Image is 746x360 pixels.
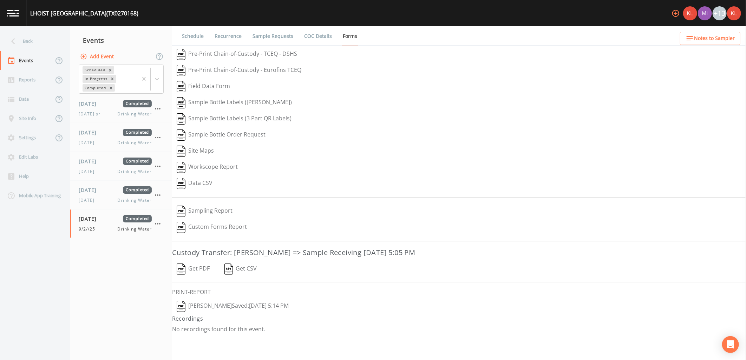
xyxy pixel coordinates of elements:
button: Site Maps [172,143,218,159]
img: svg%3e [177,97,185,108]
span: [DATE] [79,129,102,136]
button: Data CSV [172,175,217,192]
img: svg%3e [177,49,185,60]
span: [DATE] [79,100,102,107]
div: Remove Scheduled [106,66,114,74]
img: svg%3e [177,301,185,312]
button: [PERSON_NAME]Saved:[DATE] 5:14 PM [172,298,293,314]
img: 9c4450d90d3b8045b2e5fa62e4f92659 [727,6,741,20]
span: Completed [123,158,152,165]
a: Sample Requests [251,26,294,46]
img: svg%3e [177,162,185,173]
a: [DATE]Completed[DATE]Drinking Water [70,123,172,152]
img: svg%3e [177,113,185,125]
button: Add Event [79,50,117,63]
img: svg%3e [177,129,185,141]
img: a1ea4ff7c53760f38bef77ef7c6649bf [698,6,712,20]
p: No recordings found for this event. [172,326,746,333]
span: Completed [123,100,152,107]
button: Get PDF [172,261,214,277]
span: [DATE] [79,186,102,194]
a: [DATE]Completed9/2//25Drinking Water [70,209,172,238]
button: Sample Bottle Labels ([PERSON_NAME]) [172,95,296,111]
span: [DATE] sri [79,111,106,117]
button: Notes to Sampler [680,32,740,45]
img: svg%3e [224,264,233,275]
span: [DATE] [79,197,99,204]
span: Drinking Water [118,168,152,175]
img: svg%3e [177,178,185,189]
img: 9c4450d90d3b8045b2e5fa62e4f92659 [683,6,697,20]
div: Kler Teran [683,6,698,20]
h6: PRINT-REPORT [172,289,746,295]
a: [DATE]Completed[DATE]Drinking Water [70,181,172,209]
div: Open Intercom Messenger [722,336,739,353]
button: Pre-Print Chain-of-Custody - TCEQ - DSHS [172,46,302,62]
button: Field Data Form [172,79,235,95]
span: [DATE] [79,215,102,222]
span: Notes to Sampler [694,34,735,43]
a: [DATE]Completed[DATE]Drinking Water [70,152,172,181]
a: COC Details [303,26,333,46]
img: svg%3e [177,206,185,217]
button: Sampling Report [172,203,237,219]
span: [DATE] [79,140,99,146]
img: svg%3e [177,65,185,76]
button: Sample Bottle Order Request [172,127,270,143]
img: svg%3e [177,222,185,233]
span: [DATE] [79,168,99,175]
div: Miriaha Caddie [698,6,712,20]
a: Recurrence [214,26,243,46]
button: Workscope Report [172,159,242,175]
span: 9/2//25 [79,226,99,232]
span: Completed [123,129,152,136]
button: Custom Forms Report [172,219,251,235]
span: Completed [123,186,152,194]
span: Drinking Water [118,111,152,117]
button: Pre-Print Chain-of-Custody - Eurofins TCEQ [172,62,306,79]
img: svg%3e [177,146,185,157]
img: svg%3e [177,81,185,92]
span: Drinking Water [118,197,152,204]
a: [DATE]Completed[DATE] sriDrinking Water [70,94,172,123]
h4: Recordings [172,314,746,323]
a: Schedule [181,26,205,46]
div: Scheduled [83,66,106,74]
span: Completed [123,215,152,222]
img: logo [7,10,19,16]
button: Get CSV [220,261,262,277]
div: +13 [713,6,727,20]
span: Drinking Water [118,140,152,146]
div: LHOIST [GEOGRAPHIC_DATA] (TX0270168) [30,9,138,18]
span: Drinking Water [118,226,152,232]
img: svg%3e [177,264,185,275]
div: In Progress [83,75,109,82]
span: [DATE] [79,158,102,165]
div: Completed [83,84,107,92]
h3: Custody Transfer: [PERSON_NAME] => Sample Receiving [DATE] 5:05 PM [172,247,746,258]
a: Forms [342,26,358,46]
div: Remove Completed [107,84,115,92]
div: Remove In Progress [109,75,116,82]
button: Sample Bottle Labels (3 Part QR Labels) [172,111,296,127]
div: Events [70,32,172,49]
